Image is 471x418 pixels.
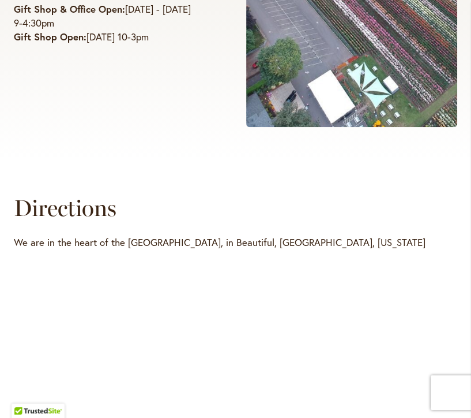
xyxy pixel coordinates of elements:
p: We are in the heart of the [GEOGRAPHIC_DATA], in Beautiful, [GEOGRAPHIC_DATA], [US_STATE] [14,236,447,249]
h1: Directions [14,194,447,222]
strong: Gift Shop Open: [14,30,86,43]
strong: Gift Shop & Office Open: [14,2,125,16]
p: [DATE] - [DATE] 9-4:30pm [DATE] 10-3pm [14,2,202,44]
